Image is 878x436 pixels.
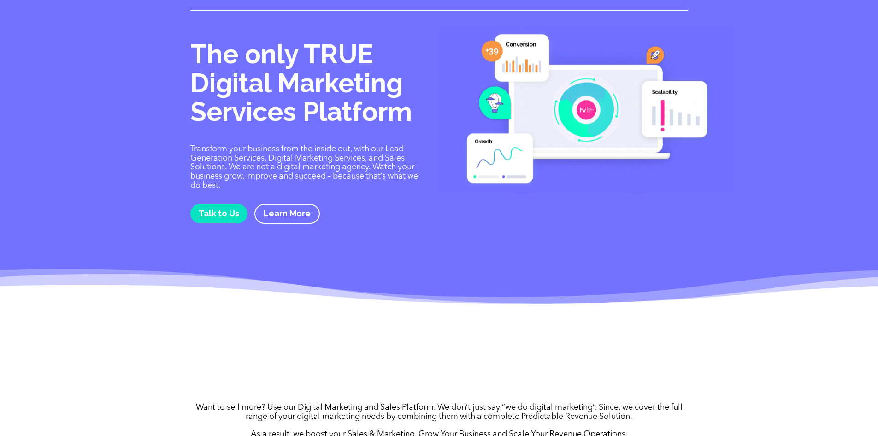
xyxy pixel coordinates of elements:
[190,40,425,131] h1: The only TRUE Digital Marketing Services Platform
[190,403,688,430] p: Want to sell more? Use our Digital Marketing and Sales Platform. We don’t just say “we do digital...
[190,145,425,191] p: Transform your business from the inside out, with our Lead Generation Services, Digital Marketing...
[254,204,320,224] a: Learn More
[438,27,735,194] img: Digital Marketing Services
[190,204,247,223] a: Talk to Us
